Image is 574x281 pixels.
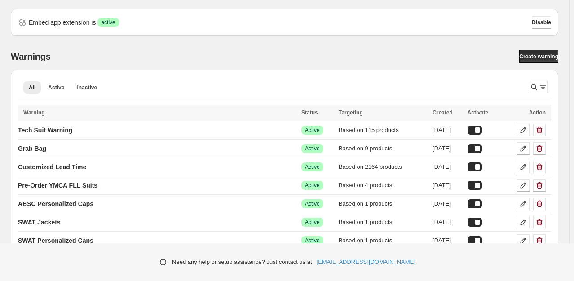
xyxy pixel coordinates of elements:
span: Warning [23,110,45,116]
div: [DATE] [433,218,462,227]
span: Inactive [77,84,97,91]
div: [DATE] [433,199,462,208]
p: SWAT Personalized Caps [18,236,93,245]
div: [DATE] [433,144,462,153]
a: Tech Suit Warning [18,123,72,137]
div: [DATE] [433,181,462,190]
p: Grab Bag [18,144,46,153]
a: Create warning [519,50,558,63]
span: Active [305,219,320,226]
h2: Warnings [11,51,51,62]
span: Create warning [519,53,558,60]
span: Active [305,237,320,244]
span: Active [48,84,64,91]
div: Based on 1 products [339,218,427,227]
span: Active [305,163,320,171]
a: Pre-Order YMCA FLL Suits [18,178,97,193]
a: ABSC Personalized Caps [18,197,93,211]
a: [EMAIL_ADDRESS][DOMAIN_NAME] [317,258,415,267]
p: Tech Suit Warning [18,126,72,135]
span: Active [305,200,320,207]
div: [DATE] [433,162,462,171]
span: All [29,84,35,91]
span: Active [305,182,320,189]
a: SWAT Personalized Caps [18,233,93,248]
span: Active [305,145,320,152]
span: Activate [468,110,489,116]
span: Targeting [339,110,363,116]
div: [DATE] [433,126,462,135]
p: Customized Lead Time [18,162,86,171]
a: SWAT Jackets [18,215,61,229]
span: Status [301,110,318,116]
p: Pre-Order YMCA FLL Suits [18,181,97,190]
p: Embed app extension is [29,18,96,27]
span: active [101,19,115,26]
span: Action [529,110,546,116]
div: Based on 1 products [339,199,427,208]
a: Customized Lead Time [18,160,86,174]
div: Based on 2164 products [339,162,427,171]
button: Search and filter results [530,81,548,93]
div: Based on 9 products [339,144,427,153]
span: Disable [532,19,551,26]
span: Active [305,127,320,134]
a: Grab Bag [18,141,46,156]
div: Based on 115 products [339,126,427,135]
button: Disable [532,16,551,29]
span: Created [433,110,453,116]
p: SWAT Jackets [18,218,61,227]
div: [DATE] [433,236,462,245]
div: Based on 1 products [339,236,427,245]
p: ABSC Personalized Caps [18,199,93,208]
div: Based on 4 products [339,181,427,190]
